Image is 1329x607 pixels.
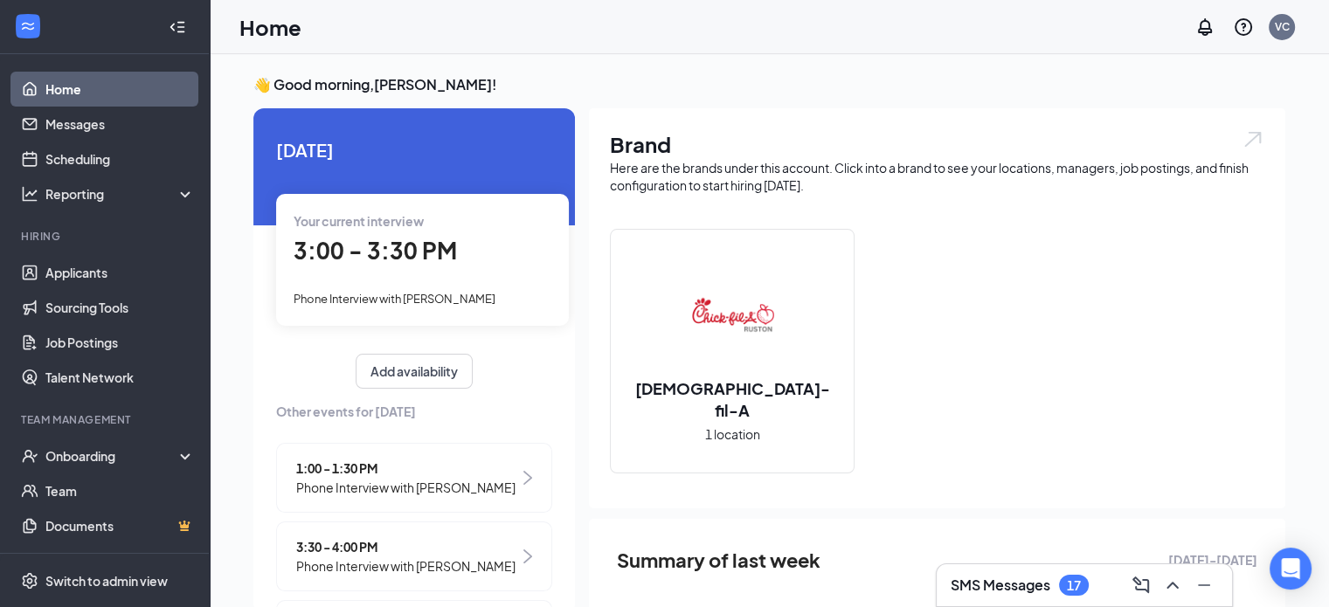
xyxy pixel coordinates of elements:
svg: Minimize [1194,575,1215,596]
span: Phone Interview with [PERSON_NAME] [296,478,516,497]
a: Sourcing Tools [45,290,195,325]
div: VC [1275,19,1290,34]
span: 1:00 - 1:30 PM [296,459,516,478]
a: Scheduling [45,141,195,176]
a: Applicants [45,255,195,290]
a: SurveysCrown [45,543,195,578]
svg: QuestionInfo [1233,17,1254,38]
a: Team [45,473,195,508]
div: Team Management [21,412,191,427]
h2: [DEMOGRAPHIC_DATA]-fil-A [611,377,854,421]
button: Minimize [1190,571,1218,599]
h1: Brand [610,129,1264,159]
span: [DATE] [276,136,552,163]
button: ChevronUp [1159,571,1187,599]
svg: ChevronUp [1162,575,1183,596]
h3: SMS Messages [951,576,1050,595]
span: Phone Interview with [PERSON_NAME] [294,292,495,306]
button: ComposeMessage [1127,571,1155,599]
div: Reporting [45,185,196,203]
span: Phone Interview with [PERSON_NAME] [296,556,516,576]
svg: Collapse [169,18,186,36]
a: Job Postings [45,325,195,360]
svg: WorkstreamLogo [19,17,37,35]
div: Hiring [21,229,191,244]
a: DocumentsCrown [45,508,195,543]
span: 3:00 - 3:30 PM [294,236,457,265]
svg: Settings [21,572,38,590]
div: Switch to admin view [45,572,168,590]
a: Messages [45,107,195,141]
span: 3:30 - 4:00 PM [296,537,516,556]
img: Chick-fil-A [676,259,788,370]
div: Open Intercom Messenger [1270,548,1312,590]
div: 17 [1067,578,1081,593]
span: Summary of last week [617,545,820,576]
h1: Home [239,12,301,42]
a: Talent Network [45,360,195,395]
svg: Notifications [1194,17,1215,38]
div: Here are the brands under this account. Click into a brand to see your locations, managers, job p... [610,159,1264,194]
h3: 👋 Good morning, [PERSON_NAME] ! [253,75,1285,94]
img: open.6027fd2a22e1237b5b06.svg [1242,129,1264,149]
a: Home [45,72,195,107]
svg: UserCheck [21,447,38,465]
span: [DATE] - [DATE] [1168,550,1257,569]
svg: ComposeMessage [1131,575,1152,596]
span: Other events for [DATE] [276,402,552,421]
svg: Analysis [21,185,38,203]
span: 1 location [705,424,760,444]
span: Your current interview [294,213,424,229]
div: Onboarding [45,447,180,465]
button: Add availability [356,354,473,389]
